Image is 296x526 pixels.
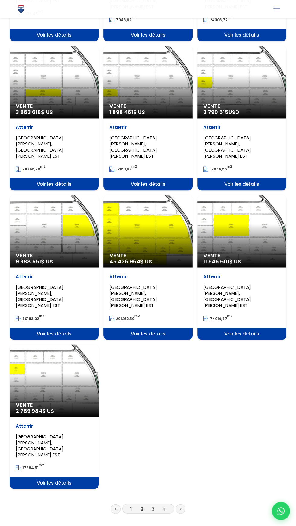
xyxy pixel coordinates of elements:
[130,181,165,187] font: Voir les détails
[152,505,154,512] a: 3
[272,4,282,14] a: menu mobile
[39,463,44,467] font: m2
[42,407,54,414] font: $ US
[203,284,251,308] font: [GEOGRAPHIC_DATA][PERSON_NAME], [GEOGRAPHIC_DATA][PERSON_NAME] EST
[227,15,233,20] font: m2
[16,284,63,308] font: [GEOGRAPHIC_DATA][PERSON_NAME], [GEOGRAPHIC_DATA][PERSON_NAME] EST
[228,108,239,116] font: USD
[37,330,72,337] font: Voir les détails
[224,32,259,38] font: Voir les détails
[16,401,33,408] font: Vente
[16,251,33,259] font: Vente
[130,32,165,38] font: Voir les détails
[133,108,145,116] font: $ US
[16,108,41,116] font: 3 863 618
[203,273,220,279] font: Atterrir
[227,313,233,318] font: m2
[22,166,40,172] font: 24766,78
[16,407,42,414] font: 2 789 984
[16,102,33,110] font: Vente
[197,46,286,190] a: Vente 2 790 615USD Atterrir [GEOGRAPHIC_DATA][PERSON_NAME], [GEOGRAPHIC_DATA][PERSON_NAME] EST 17...
[162,505,166,512] a: 4
[103,195,192,339] a: Vente 45 436 964$ US Atterrir [GEOGRAPHIC_DATA][PERSON_NAME], [GEOGRAPHIC_DATA][PERSON_NAME] EST ...
[39,313,44,318] font: m2
[16,135,63,159] font: [GEOGRAPHIC_DATA][PERSON_NAME], [GEOGRAPHIC_DATA][PERSON_NAME] EST
[16,433,63,458] font: [GEOGRAPHIC_DATA][PERSON_NAME], [GEOGRAPHIC_DATA][PERSON_NAME] EST
[109,108,133,116] font: 1 898 461
[203,124,220,130] font: Atterrir
[116,17,131,22] font: 7043,62
[41,108,53,116] font: $ US
[141,505,143,512] a: 2
[40,164,46,169] font: m2
[203,251,220,259] font: Vente
[37,479,72,486] font: Voir les détails
[22,316,39,321] font: 60183,02
[203,108,228,116] font: 2 790 615
[10,195,99,339] a: Vente 9 388 551$ US Atterrir [GEOGRAPHIC_DATA][PERSON_NAME], [GEOGRAPHIC_DATA][PERSON_NAME] EST 6...
[16,273,33,279] font: Atterrir
[109,284,157,308] font: [GEOGRAPHIC_DATA][PERSON_NAME], [GEOGRAPHIC_DATA][PERSON_NAME] EST
[109,273,127,279] font: Atterrir
[37,181,72,187] font: Voir les détails
[203,257,229,265] font: 11 546 601
[210,316,227,321] font: 74016,67
[41,257,53,265] font: $ US
[109,251,127,259] font: Vente
[224,181,259,187] font: Voir les détails
[109,135,157,159] font: [GEOGRAPHIC_DATA][PERSON_NAME], [GEOGRAPHIC_DATA][PERSON_NAME] EST
[16,4,26,15] img: Logo REMAX
[109,124,127,130] font: Atterrir
[130,505,132,512] a: 1
[131,164,137,169] font: m2
[203,102,220,110] font: Vente
[203,135,251,159] font: [GEOGRAPHIC_DATA][PERSON_NAME], [GEOGRAPHIC_DATA][PERSON_NAME] EST
[210,17,227,22] font: 24303,72
[130,330,165,337] font: Voir les détails
[10,344,99,489] a: Vente 2 789 984$ US Atterrir [GEOGRAPHIC_DATA][PERSON_NAME], [GEOGRAPHIC_DATA][PERSON_NAME] EST 1...
[134,313,140,318] font: m2
[10,46,99,190] a: Vente 3 863 618$ US Atterrir [GEOGRAPHIC_DATA][PERSON_NAME], [GEOGRAPHIC_DATA][PERSON_NAME] EST 2...
[116,166,131,172] font: 12169,62
[22,465,39,470] font: 17884,51
[109,257,140,265] font: 45 436 964
[16,257,41,265] font: 9 388 551
[131,15,137,20] font: m2
[224,330,259,337] font: Voir les détails
[37,32,72,38] font: Voir les détails
[197,195,286,339] a: Vente 11 546 601$ US Atterrir [GEOGRAPHIC_DATA][PERSON_NAME], [GEOGRAPHIC_DATA][PERSON_NAME] EST ...
[140,257,152,265] font: $ US
[116,316,134,321] font: 291262,59
[16,124,33,130] font: Atterrir
[227,164,232,169] font: m2
[229,257,241,265] font: $ US
[103,46,192,190] a: Vente 1 898 461$ US Atterrir [GEOGRAPHIC_DATA][PERSON_NAME], [GEOGRAPHIC_DATA][PERSON_NAME] EST 1...
[16,423,33,429] font: Atterrir
[210,166,227,172] font: 17888,56
[109,102,127,110] font: Vente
